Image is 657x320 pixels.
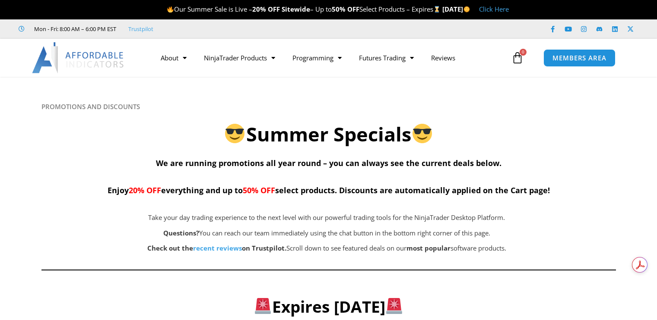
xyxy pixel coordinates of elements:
p: Scroll down to see featured deals on our software products. [85,242,569,254]
span: Take your day trading experience to the next level with our powerful trading tools for the NinjaT... [148,213,505,222]
img: 😎 [225,124,244,143]
nav: Menu [152,48,509,68]
a: MEMBERS AREA [543,49,616,67]
a: About [152,48,195,68]
span: We are running promotions all year round – you can always see the current deals below. [156,158,501,168]
strong: Check out the on Trustpilot. [147,244,286,252]
span: 20% OFF [129,185,161,195]
span: Mon - Fri: 8:00 AM – 6:00 PM EST [32,24,116,34]
span: 50% OFF [243,185,275,195]
p: You can reach our team immediately using the chat button in the bottom right corner of this page. [85,227,569,239]
span: Enjoy everything and up to select products. Discounts are automatically applied on the Cart page! [108,185,550,195]
strong: 20% OFF [252,5,280,13]
img: 🔥 [167,6,174,13]
h3: Expires [DATE] [55,296,602,317]
a: 0 [498,45,536,70]
span: MEMBERS AREA [552,55,606,61]
strong: 50% OFF [332,5,359,13]
img: 🌞 [463,6,470,13]
img: LogoAI | Affordable Indicators – NinjaTrader [32,42,125,73]
h6: PROMOTIONS AND DISCOUNTS [41,103,616,111]
strong: Questions? [163,229,199,237]
b: most popular [406,244,451,252]
h2: Summer Specials [41,122,616,147]
strong: [DATE] [442,5,470,13]
img: ⌛ [434,6,440,13]
a: recent reviews [193,244,242,252]
img: 😎 [413,124,432,143]
img: 🚨 [386,298,402,314]
a: Reviews [422,48,464,68]
span: 0 [520,49,527,56]
span: Our Summer Sale is Live – – Up to Select Products – Expires [167,5,442,13]
a: NinjaTrader Products [195,48,284,68]
a: Click Here [479,5,509,13]
a: Trustpilot [128,24,153,34]
strong: Sitewide [282,5,310,13]
a: Futures Trading [350,48,422,68]
img: 🚨 [255,298,271,314]
a: Programming [284,48,350,68]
